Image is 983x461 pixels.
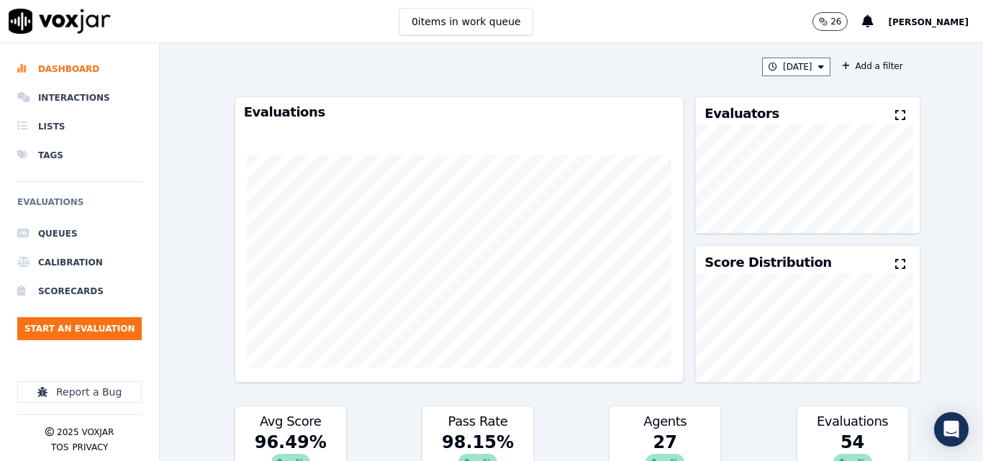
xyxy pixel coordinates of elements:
[812,12,848,31] button: 26
[888,17,969,27] span: [PERSON_NAME]
[762,58,830,76] button: [DATE]
[244,415,338,428] h3: Avg Score
[17,112,142,141] a: Lists
[17,219,142,248] a: Queues
[17,248,142,277] a: Calibration
[17,381,142,403] button: Report a Bug
[17,193,142,219] h6: Evaluations
[72,442,108,453] button: Privacy
[705,107,779,120] h3: Evaluators
[888,13,983,30] button: [PERSON_NAME]
[399,8,533,35] button: 0items in work queue
[51,442,68,453] button: TOS
[934,412,969,447] div: Open Intercom Messenger
[830,16,841,27] p: 26
[705,256,831,269] h3: Score Distribution
[17,55,142,83] a: Dashboard
[17,141,142,170] a: Tags
[812,12,862,31] button: 26
[244,106,675,119] h3: Evaluations
[17,83,142,112] a: Interactions
[806,415,900,428] h3: Evaluations
[9,9,111,34] img: voxjar logo
[431,415,525,428] h3: Pass Rate
[17,277,142,306] a: Scorecards
[618,415,712,428] h3: Agents
[836,58,909,75] button: Add a filter
[57,426,114,438] p: 2025 Voxjar
[17,317,142,340] button: Start an Evaluation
